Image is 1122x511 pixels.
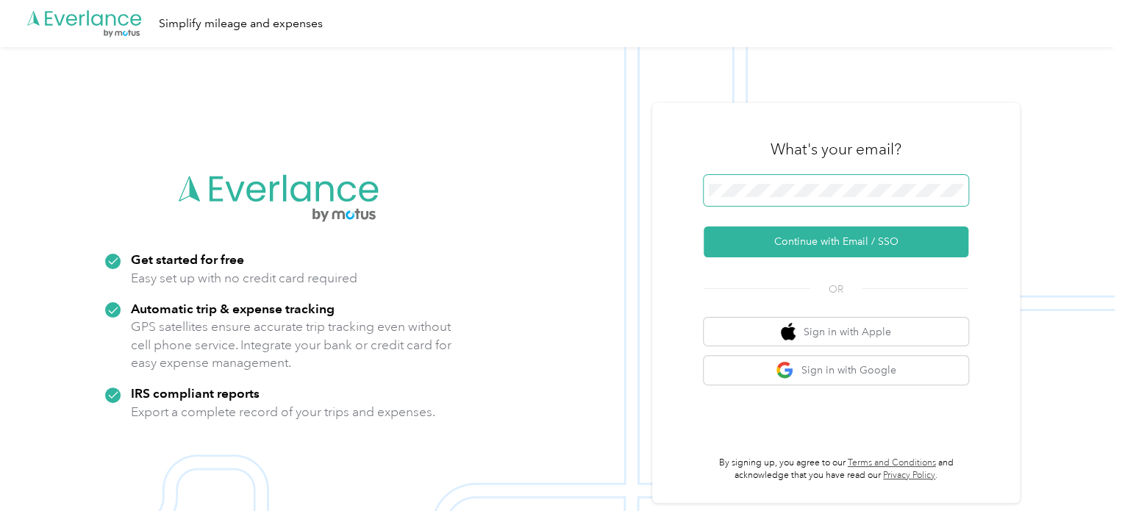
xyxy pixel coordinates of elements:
[848,457,936,468] a: Terms and Conditions
[131,251,244,267] strong: Get started for free
[771,139,901,160] h3: What's your email?
[704,226,968,257] button: Continue with Email / SSO
[131,403,435,421] p: Export a complete record of your trips and expenses.
[810,282,862,297] span: OR
[704,318,968,346] button: apple logoSign in with Apple
[131,385,260,401] strong: IRS compliant reports
[131,269,357,287] p: Easy set up with no credit card required
[131,318,452,372] p: GPS satellites ensure accurate trip tracking even without cell phone service. Integrate your bank...
[159,15,323,33] div: Simplify mileage and expenses
[704,457,968,482] p: By signing up, you agree to our and acknowledge that you have read our .
[781,323,796,341] img: apple logo
[131,301,335,316] strong: Automatic trip & expense tracking
[776,361,794,379] img: google logo
[883,470,935,481] a: Privacy Policy
[704,356,968,385] button: google logoSign in with Google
